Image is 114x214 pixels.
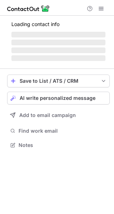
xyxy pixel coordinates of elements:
span: Add to email campaign [19,112,76,118]
button: Notes [7,140,110,150]
span: ‌ [11,55,105,61]
button: Add to email campaign [7,109,110,122]
p: Loading contact info [11,21,105,27]
span: AI write personalized message [20,95,95,101]
span: ‌ [11,47,105,53]
span: Find work email [19,128,107,134]
button: AI write personalized message [7,92,110,105]
button: Find work email [7,126,110,136]
span: ‌ [11,40,105,45]
span: ‌ [11,32,105,37]
span: Notes [19,142,107,148]
div: Save to List / ATS / CRM [20,78,97,84]
button: save-profile-one-click [7,75,110,87]
img: ContactOut v5.3.10 [7,4,50,13]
